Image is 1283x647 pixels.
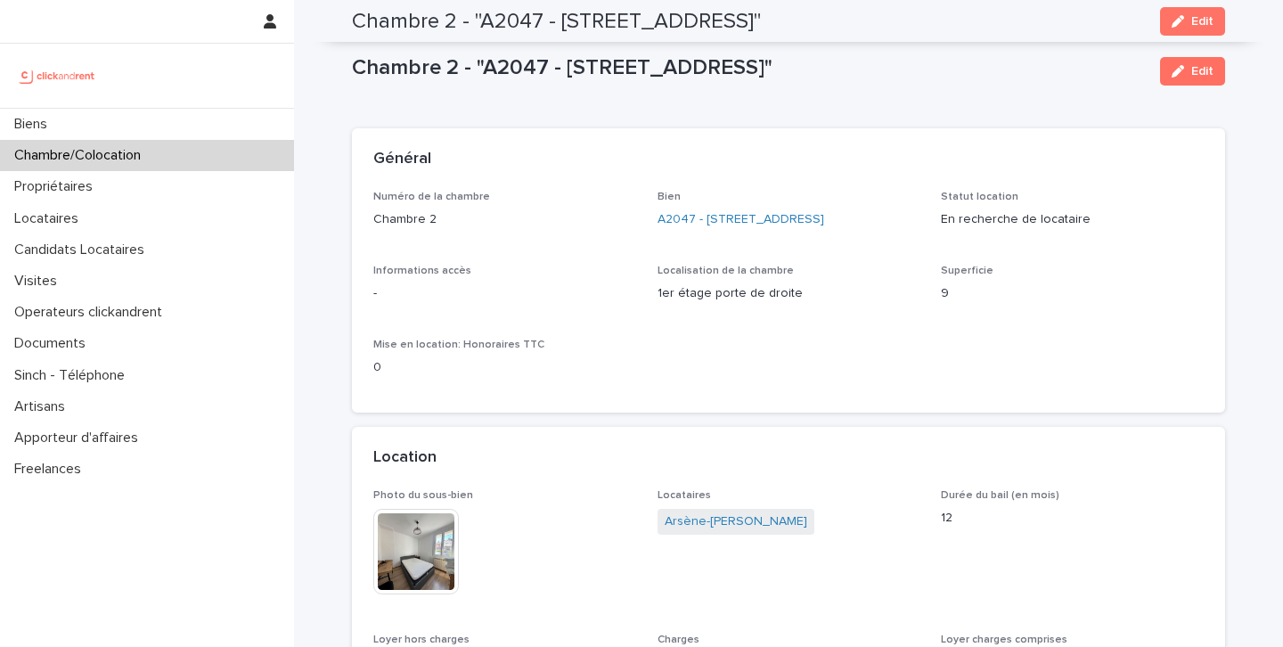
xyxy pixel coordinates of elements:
p: - [373,284,636,303]
p: 9 [941,284,1204,303]
p: Documents [7,335,100,352]
p: Chambre 2 - "A2047 - [STREET_ADDRESS]" [352,55,1146,81]
span: Loyer charges comprises [941,635,1067,645]
p: Propriétaires [7,178,107,195]
p: Biens [7,116,61,133]
p: 0 [373,358,636,377]
p: 1er étage porte de droite [658,284,920,303]
span: Photo du sous-bien [373,490,473,501]
span: Bien [658,192,681,202]
p: 12 [941,509,1204,528]
p: En recherche de locataire [941,210,1204,229]
p: Freelances [7,461,95,478]
span: Numéro de la chambre [373,192,490,202]
a: A2047 - [STREET_ADDRESS] [658,210,824,229]
span: Statut location [941,192,1018,202]
p: Chambre 2 [373,210,636,229]
p: Visites [7,273,71,290]
p: Candidats Locataires [7,242,159,258]
a: Arsène-[PERSON_NAME] [665,512,807,531]
p: Sinch - Téléphone [7,367,139,384]
span: Durée du bail (en mois) [941,490,1059,501]
span: Informations accès [373,266,471,276]
span: Loyer hors charges [373,635,470,645]
h2: Location [373,448,437,468]
h2: Général [373,150,431,169]
button: Edit [1160,57,1225,86]
p: Apporteur d'affaires [7,430,152,446]
span: Mise en location: Honoraires TTC [373,340,544,350]
span: Localisation de la chambre [658,266,794,276]
p: Chambre/Colocation [7,147,155,164]
span: Superficie [941,266,993,276]
span: Edit [1191,65,1214,78]
img: UCB0brd3T0yccxBKYDjQ [14,58,101,94]
p: Operateurs clickandrent [7,304,176,321]
p: Locataires [7,210,93,227]
span: Locataires [658,490,711,501]
span: Edit [1191,15,1214,28]
p: Artisans [7,398,79,415]
span: Charges [658,635,699,645]
h2: Chambre 2 - "A2047 - [STREET_ADDRESS]" [352,9,761,35]
button: Edit [1160,7,1225,36]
